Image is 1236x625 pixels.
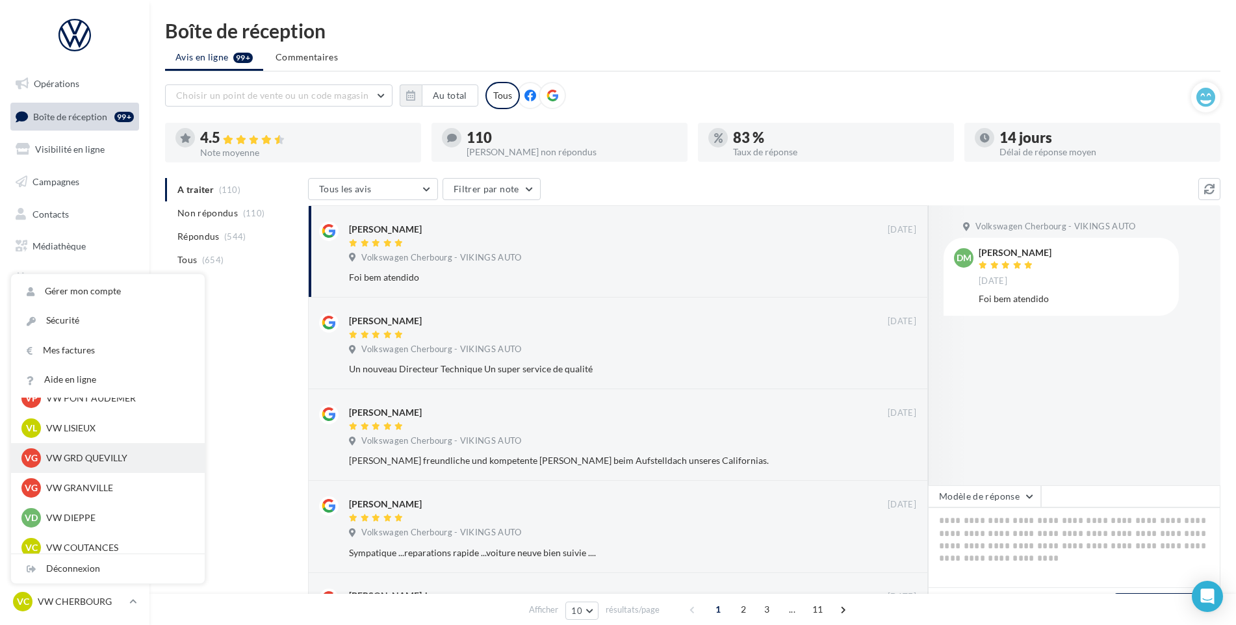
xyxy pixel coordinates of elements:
[8,233,142,260] a: Médiathèque
[467,131,677,145] div: 110
[349,498,422,511] div: [PERSON_NAME]
[529,604,558,616] span: Afficher
[46,511,189,524] p: VW DIEPPE
[888,224,916,236] span: [DATE]
[349,546,832,559] div: Sympatique ...reparations rapide ...voiture neuve bien suivie ....
[25,511,38,524] span: VD
[10,589,139,614] a: VC VW CHERBOURG
[35,144,105,155] span: Visibilité en ligne
[565,602,599,620] button: 10
[485,82,520,109] div: Tous
[361,435,521,447] span: Volkswagen Cherbourg - VIKINGS AUTO
[443,178,541,200] button: Filtrer par note
[8,340,142,379] a: Campagnes DataOnDemand
[25,541,38,554] span: VC
[11,277,205,306] a: Gérer mon compte
[979,275,1007,287] span: [DATE]
[202,255,224,265] span: (654)
[46,541,189,554] p: VW COUTANCES
[756,599,777,620] span: 3
[224,231,246,242] span: (544)
[975,221,1135,233] span: Volkswagen Cherbourg - VIKINGS AUTO
[46,392,189,405] p: VW PONT AUDEMER
[400,84,478,107] button: Au total
[349,406,422,419] div: [PERSON_NAME]
[176,90,368,101] span: Choisir un point de vente ou un code magasin
[34,78,79,89] span: Opérations
[25,481,38,494] span: VG
[114,112,134,122] div: 99+
[8,136,142,163] a: Visibilité en ligne
[8,70,142,97] a: Opérations
[165,21,1220,40] div: Boîte de réception
[33,110,107,121] span: Boîte de réception
[467,147,677,157] div: [PERSON_NAME] non répondus
[349,589,444,602] div: [PERSON_NAME]-horn
[606,604,660,616] span: résultats/page
[46,422,189,435] p: VW LISIEUX
[349,314,422,327] div: [PERSON_NAME]
[999,147,1210,157] div: Délai de réponse moyen
[17,595,29,608] span: VC
[361,344,521,355] span: Volkswagen Cherbourg - VIKINGS AUTO
[782,599,803,620] span: ...
[957,251,972,264] span: DM
[32,208,69,219] span: Contacts
[361,527,521,539] span: Volkswagen Cherbourg - VIKINGS AUTO
[349,271,832,284] div: Foi bem atendido
[32,240,86,251] span: Médiathèque
[46,452,189,465] p: VW GRD QUEVILLY
[11,554,205,583] div: Déconnexion
[26,422,37,435] span: VL
[46,481,189,494] p: VW GRANVILLE
[888,591,916,603] span: [DATE]
[733,131,944,145] div: 83 %
[733,599,754,620] span: 2
[8,298,142,336] a: PLV et print personnalisable
[8,103,142,131] a: Boîte de réception99+
[979,248,1051,257] div: [PERSON_NAME]
[11,336,205,365] a: Mes factures
[361,252,521,264] span: Volkswagen Cherbourg - VIKINGS AUTO
[1192,581,1223,612] div: Open Intercom Messenger
[349,363,832,376] div: Un nouveau Directeur Technique Un super service de qualité
[708,599,728,620] span: 1
[422,84,478,107] button: Au total
[807,599,829,620] span: 11
[177,207,238,220] span: Non répondus
[32,176,79,187] span: Campagnes
[733,147,944,157] div: Taux de réponse
[979,292,1168,305] div: Foi bem atendido
[32,273,76,284] span: Calendrier
[243,208,265,218] span: (110)
[177,230,220,243] span: Répondus
[25,392,38,405] span: VP
[200,131,411,146] div: 4.5
[8,201,142,228] a: Contacts
[8,265,142,292] a: Calendrier
[888,407,916,419] span: [DATE]
[349,454,832,467] div: [PERSON_NAME] freundliche und kompetente [PERSON_NAME] beim Aufstelldach unseres Californias.
[177,253,197,266] span: Tous
[200,148,411,157] div: Note moyenne
[571,606,582,616] span: 10
[888,499,916,511] span: [DATE]
[928,485,1041,507] button: Modèle de réponse
[349,223,422,236] div: [PERSON_NAME]
[11,365,205,394] a: Aide en ligne
[25,452,38,465] span: VG
[11,306,205,335] a: Sécurité
[888,316,916,327] span: [DATE]
[999,131,1210,145] div: 14 jours
[165,84,393,107] button: Choisir un point de vente ou un code magasin
[319,183,372,194] span: Tous les avis
[8,168,142,196] a: Campagnes
[38,595,124,608] p: VW CHERBOURG
[308,178,438,200] button: Tous les avis
[276,51,338,64] span: Commentaires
